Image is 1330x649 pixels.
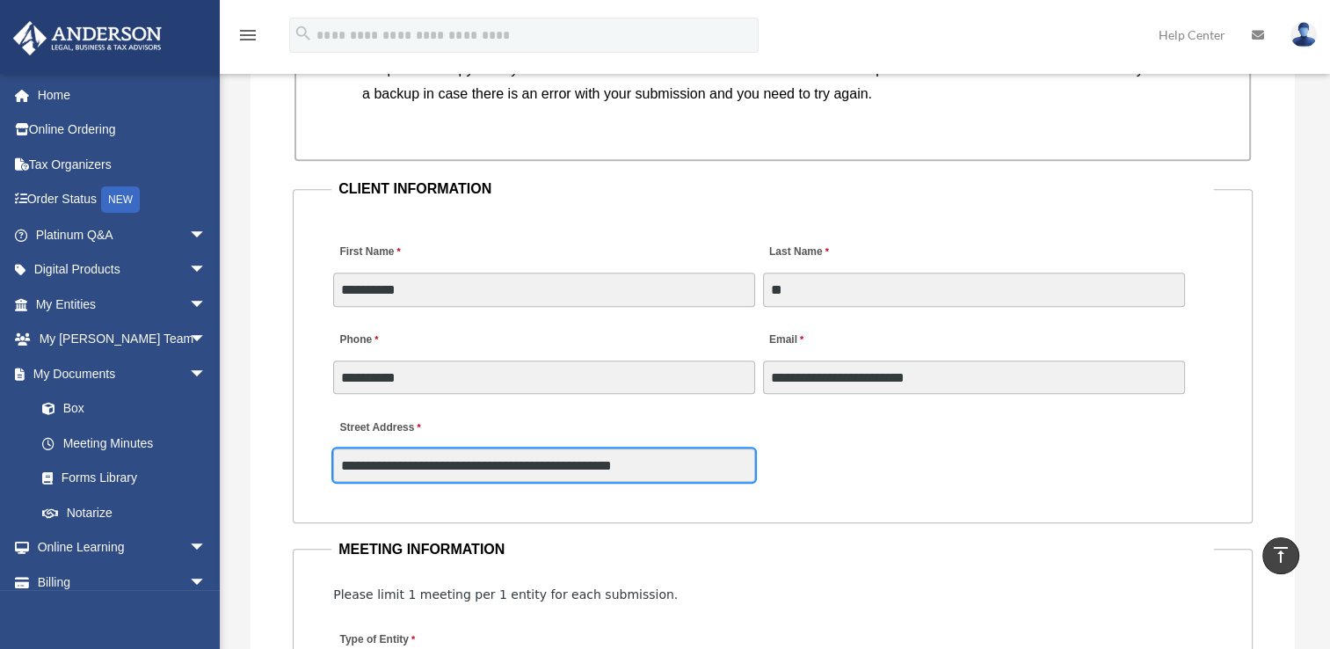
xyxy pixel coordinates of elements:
span: arrow_drop_down [189,565,224,601]
a: menu [237,31,258,46]
a: Meeting Minutes [25,426,224,461]
a: Forms Library [25,461,233,496]
div: NEW [101,186,140,213]
img: Anderson Advisors Platinum Portal [8,21,167,55]
span: arrow_drop_down [189,356,224,392]
li: Keep a local copy what you write in the text fields of the form. This could be as simple as a Wor... [362,57,1197,106]
span: arrow_drop_down [189,252,224,288]
a: My Documentsarrow_drop_down [12,356,233,391]
label: Last Name [763,241,833,265]
a: Home [12,77,233,113]
i: menu [237,25,258,46]
label: First Name [333,241,404,265]
img: User Pic [1290,22,1317,47]
a: Online Ordering [12,113,233,148]
label: Email [763,329,808,353]
span: arrow_drop_down [189,217,224,253]
a: Box [25,391,233,427]
legend: CLIENT INFORMATION [331,177,1214,201]
a: vertical_align_top [1262,537,1299,574]
a: Tax Organizers [12,147,233,182]
span: arrow_drop_down [189,530,224,566]
a: Order StatusNEW [12,182,233,218]
a: Notarize [25,495,233,530]
label: Street Address [333,416,500,440]
a: Online Learningarrow_drop_down [12,530,233,565]
span: arrow_drop_down [189,322,224,358]
i: search [294,24,313,43]
a: My [PERSON_NAME] Teamarrow_drop_down [12,322,233,357]
a: Digital Productsarrow_drop_down [12,252,233,288]
legend: MEETING INFORMATION [331,537,1214,562]
a: Billingarrow_drop_down [12,565,233,600]
i: vertical_align_top [1270,544,1291,565]
a: Platinum Q&Aarrow_drop_down [12,217,233,252]
label: Phone [333,329,382,353]
span: arrow_drop_down [189,287,224,323]
a: My Entitiesarrow_drop_down [12,287,233,322]
span: Please limit 1 meeting per 1 entity for each submission. [333,587,678,602]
